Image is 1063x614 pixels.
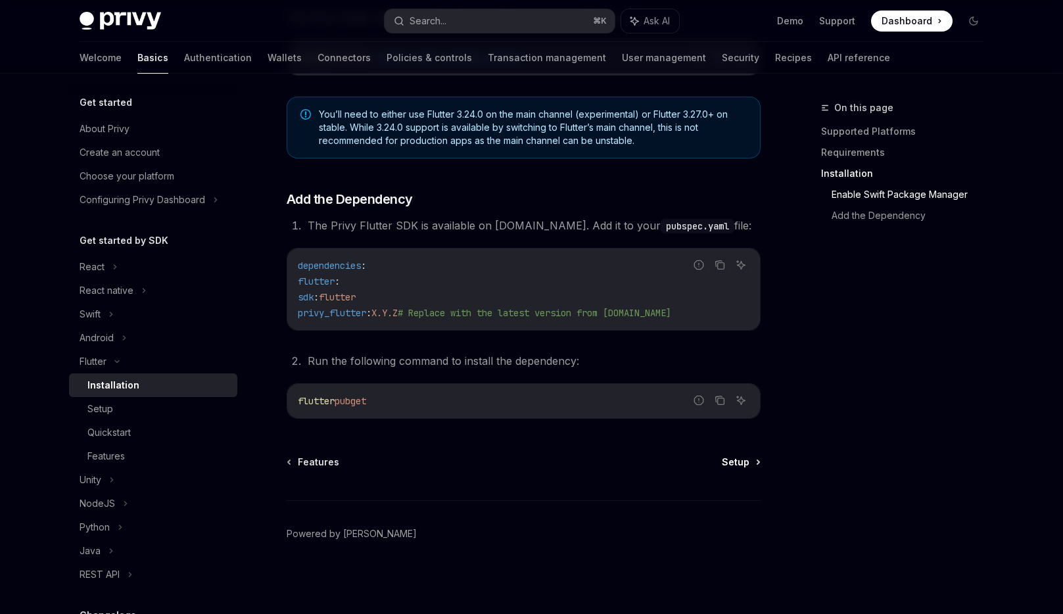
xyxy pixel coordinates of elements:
code: pubspec.yaml [661,219,734,233]
span: Add the Dependency [287,190,413,208]
a: Setup [69,397,237,421]
a: Create an account [69,141,237,164]
span: flutter [319,291,356,303]
span: On this page [834,100,893,116]
div: Swift [80,306,101,322]
button: Report incorrect code [690,256,707,273]
a: Enable Swift Package Manager [832,184,995,205]
a: Requirements [821,142,995,163]
img: dark logo [80,12,161,30]
span: dependencies [298,260,361,272]
div: Create an account [80,145,160,160]
span: X.Y.Z [371,307,398,319]
button: Ask AI [732,392,749,409]
div: Quickstart [87,425,131,440]
div: Android [80,330,114,346]
div: Unity [80,472,101,488]
a: Demo [777,14,803,28]
li: Run the following command to install the dependency: [304,352,761,370]
span: privy_flutter [298,307,366,319]
div: Configuring Privy Dashboard [80,192,205,208]
a: API reference [828,42,890,74]
span: Dashboard [882,14,932,28]
a: Choose your platform [69,164,237,188]
span: You’ll need to either use Flutter 3.24.0 on the main channel (experimental) or Flutter 3.27.0+ on... [319,108,747,147]
div: Setup [87,401,113,417]
button: Search...⌘K [385,9,615,33]
a: Features [288,456,339,469]
div: About Privy [80,121,130,137]
a: Welcome [80,42,122,74]
a: Support [819,14,855,28]
span: Ask AI [644,14,670,28]
a: Features [69,444,237,468]
svg: Note [300,109,311,120]
div: React native [80,283,133,298]
div: Search... [410,13,446,29]
span: ⌘ K [593,16,607,26]
a: Transaction management [488,42,606,74]
button: Report incorrect code [690,392,707,409]
div: Choose your platform [80,168,174,184]
div: Java [80,543,101,559]
li: The Privy Flutter SDK is available on [DOMAIN_NAME]. Add it to your file: [304,216,761,235]
a: Installation [69,373,237,397]
a: Basics [137,42,168,74]
div: Python [80,519,110,535]
a: Policies & controls [387,42,472,74]
a: Connectors [318,42,371,74]
a: Authentication [184,42,252,74]
span: : [335,275,340,287]
a: Quickstart [69,421,237,444]
button: Copy the contents from the code block [711,256,728,273]
div: Installation [87,377,139,393]
a: User management [622,42,706,74]
div: NodeJS [80,496,115,511]
span: flutter [298,395,335,407]
span: # Replace with the latest version from [DOMAIN_NAME] [398,307,671,319]
div: Features [87,448,125,464]
span: : [366,307,371,319]
button: Ask AI [621,9,679,33]
span: pub [335,395,350,407]
button: Ask AI [732,256,749,273]
div: Flutter [80,354,106,369]
span: get [350,395,366,407]
a: Powered by [PERSON_NAME] [287,527,417,540]
a: Supported Platforms [821,121,995,142]
span: Setup [722,456,749,469]
a: Dashboard [871,11,953,32]
a: Wallets [268,42,302,74]
span: Features [298,456,339,469]
span: sdk [298,291,314,303]
a: Add the Dependency [832,205,995,226]
a: Setup [722,456,759,469]
a: Installation [821,163,995,184]
span: flutter [298,275,335,287]
h5: Get started by SDK [80,233,168,248]
span: : [361,260,366,272]
div: REST API [80,567,120,582]
div: React [80,259,105,275]
a: Security [722,42,759,74]
a: About Privy [69,117,237,141]
button: Toggle dark mode [963,11,984,32]
button: Copy the contents from the code block [711,392,728,409]
a: Recipes [775,42,812,74]
span: : [314,291,319,303]
h5: Get started [80,95,132,110]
